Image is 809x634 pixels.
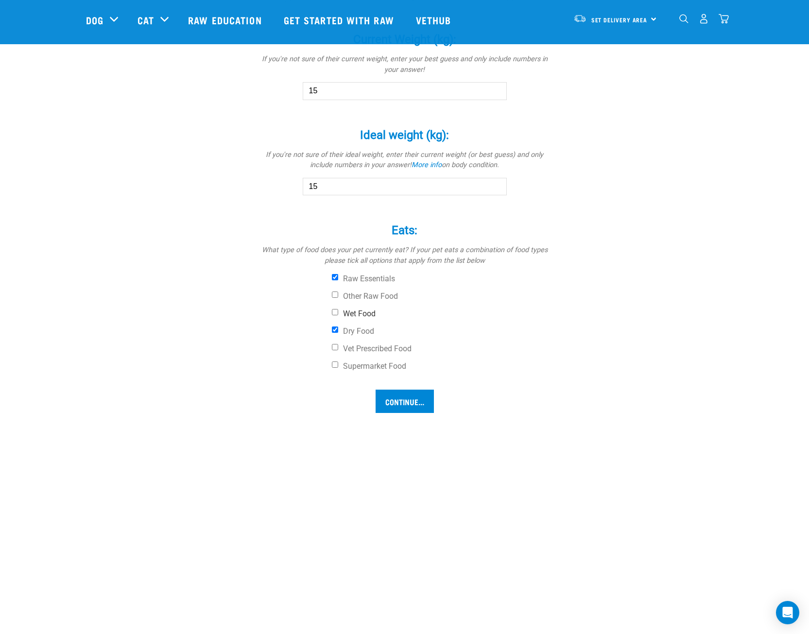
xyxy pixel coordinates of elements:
input: Wet Food [332,309,338,315]
p: If you're not sure of their current weight, enter your best guess and only include numbers in you... [259,54,551,75]
a: Dog [86,13,103,27]
a: Vethub [406,0,464,39]
p: What type of food does your pet currently eat? If your pet eats a combination of food types pleas... [259,245,551,266]
a: Raw Education [178,0,274,39]
a: Get started with Raw [274,0,406,39]
label: Wet Food [332,309,551,319]
div: Open Intercom Messenger [776,601,799,624]
label: Vet Prescribed Food [332,344,551,354]
p: If you're not sure of their ideal weight, enter their current weight (or best guess) and only inc... [259,150,551,171]
img: van-moving.png [573,14,586,23]
input: Other Raw Food [332,291,338,298]
label: Raw Essentials [332,274,551,284]
img: user.png [699,14,709,24]
input: Continue... [376,390,434,413]
label: Other Raw Food [332,291,551,301]
label: Ideal weight (kg): [259,126,551,144]
input: Supermarket Food [332,361,338,368]
label: Supermarket Food [332,361,551,371]
input: Dry Food [332,326,338,333]
a: Cat [138,13,154,27]
img: home-icon@2x.png [719,14,729,24]
input: Raw Essentials [332,274,338,280]
a: More info [412,161,442,169]
img: home-icon-1@2x.png [679,14,689,23]
input: Vet Prescribed Food [332,344,338,350]
label: Eats: [259,222,551,239]
span: Set Delivery Area [591,18,648,21]
label: Dry Food [332,326,551,336]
